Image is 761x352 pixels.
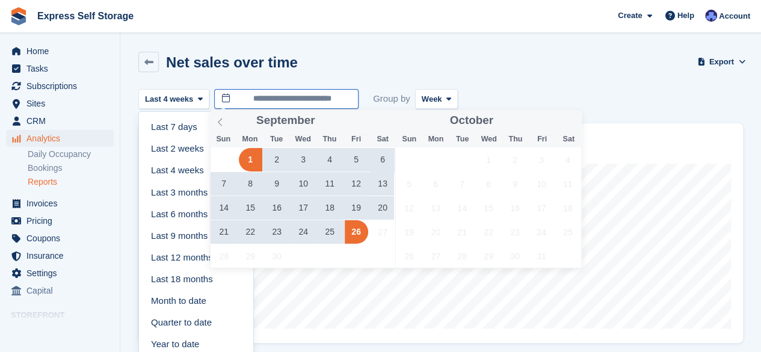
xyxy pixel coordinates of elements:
img: stora-icon-8386f47178a22dfd0bd8f6a31ec36ba5ce8667c1dd55bd0f319d3a0aa187defe.svg [10,7,28,25]
button: Last 4 weeks [138,89,209,109]
span: September 8, 2025 [239,172,262,196]
a: menu [6,282,114,299]
span: October 28, 2025 [450,244,473,268]
span: October 1, 2025 [476,148,500,171]
span: September 24, 2025 [292,220,315,244]
span: Subscriptions [26,78,99,94]
a: Last 12 months [144,247,248,268]
span: September 12, 2025 [345,172,368,196]
span: September 2, 2025 [265,148,289,171]
span: Week [422,93,442,105]
h2: Net sales over time [166,54,298,70]
span: Online Store [26,324,99,341]
span: Account [719,10,750,22]
span: October 14, 2025 [450,196,473,220]
span: October 26, 2025 [398,244,421,268]
span: October 13, 2025 [424,196,448,220]
span: Mon [422,135,449,143]
span: September 3, 2025 [292,148,315,171]
span: Insurance [26,247,99,264]
span: Tue [449,135,475,143]
span: October 15, 2025 [476,196,500,220]
span: Sat [555,135,582,143]
a: Last 4 weeks [144,160,248,182]
span: Mon [236,135,263,143]
span: October 5, 2025 [398,172,421,196]
span: September 21, 2025 [212,220,236,244]
span: September 16, 2025 [265,196,289,220]
span: Fri [529,135,555,143]
span: October 17, 2025 [529,196,553,220]
span: September 30, 2025 [265,244,289,268]
span: Thu [316,135,343,143]
span: Thu [502,135,529,143]
a: Last 6 months [144,203,248,225]
span: September 18, 2025 [318,196,342,220]
span: September 1, 2025 [239,148,262,171]
span: Settings [26,265,99,282]
span: Analytics [26,130,99,147]
span: September 17, 2025 [292,196,315,220]
a: Reports [28,176,114,188]
span: September 7, 2025 [212,172,236,196]
span: October 16, 2025 [503,196,526,220]
span: Invoices [26,195,99,212]
a: menu [6,60,114,77]
span: October 27, 2025 [424,244,448,268]
span: Create [618,10,642,22]
span: CRM [26,113,99,129]
span: Fri [343,135,369,143]
span: October 31, 2025 [529,244,553,268]
span: October 19, 2025 [398,220,421,244]
input: Year [315,114,353,127]
span: Export [709,56,734,68]
input: Year [493,114,531,127]
span: October 7, 2025 [450,172,473,196]
span: Wed [476,135,502,143]
a: menu [6,212,114,229]
span: October [450,115,493,126]
span: September 6, 2025 [371,148,394,171]
span: Group by [373,89,410,109]
span: October 12, 2025 [398,196,421,220]
span: September 26, 2025 [345,220,368,244]
span: October 4, 2025 [556,148,579,171]
a: Last 3 months [144,182,248,203]
span: September 19, 2025 [345,196,368,220]
span: October 29, 2025 [476,244,500,268]
a: Express Self Storage [32,6,138,26]
a: menu [6,130,114,147]
a: menu [6,230,114,247]
a: menu [6,113,114,129]
a: menu [6,95,114,112]
span: September 4, 2025 [318,148,342,171]
span: Pricing [26,212,99,229]
span: Sat [369,135,396,143]
span: October 30, 2025 [503,244,526,268]
span: September 10, 2025 [292,172,315,196]
span: October 24, 2025 [529,220,553,244]
span: Sites [26,95,99,112]
span: September [256,115,315,126]
span: October 22, 2025 [476,220,500,244]
a: menu [6,324,114,341]
span: October 2, 2025 [503,148,526,171]
span: September 14, 2025 [212,196,236,220]
img: Vahnika Batchu [705,10,717,22]
a: menu [6,195,114,212]
span: Wed [290,135,316,143]
span: Sun [210,135,236,143]
span: September 11, 2025 [318,172,342,196]
span: September 20, 2025 [371,196,394,220]
a: menu [6,43,114,60]
span: Coupons [26,230,99,247]
span: Tue [263,135,289,143]
span: September 13, 2025 [371,172,394,196]
span: October 18, 2025 [556,196,579,220]
span: October 8, 2025 [476,172,500,196]
span: October 6, 2025 [424,172,448,196]
span: Home [26,43,99,60]
span: September 28, 2025 [212,244,236,268]
a: menu [6,78,114,94]
a: Bookings [28,162,114,174]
